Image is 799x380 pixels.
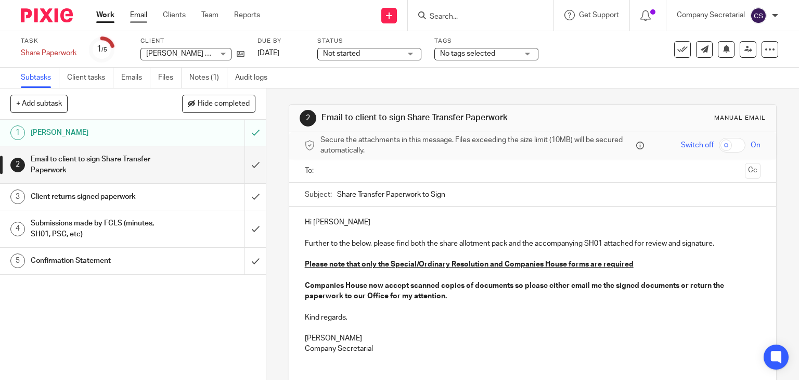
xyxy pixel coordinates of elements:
span: [PERSON_NAME] Gas Appliances Ltd [146,50,267,57]
a: Emails [121,68,150,88]
button: Hide completed [182,95,255,112]
button: + Add subtask [10,95,68,112]
h1: Client returns signed paperwork [31,189,166,205]
h1: Submissions made by FCLS (minutes, SH01, PSC, etc) [31,216,166,242]
a: Email [130,10,147,20]
a: Subtasks [21,68,59,88]
label: Task [21,37,76,45]
div: Share Paperwork [21,48,76,58]
label: Subject: [305,189,332,200]
strong: Companies House now accept scanned copies of documents so please either email me the signed docum... [305,282,726,300]
span: Not started [323,50,360,57]
span: On [751,140,761,150]
span: Get Support [579,11,619,19]
a: Client tasks [67,68,113,88]
p: Further to the below, please find both the share allotment pack and the accompanying SH01 attache... [305,238,761,249]
div: 1 [10,125,25,140]
span: Switch off [681,140,714,150]
div: 2 [10,158,25,172]
img: svg%3E [750,7,767,24]
input: Search [429,12,522,22]
a: Audit logs [235,68,275,88]
div: Manual email [714,114,766,122]
button: Cc [745,163,761,179]
a: Files [158,68,182,88]
label: Due by [257,37,304,45]
a: Reports [234,10,260,20]
h1: [PERSON_NAME] [31,125,166,141]
span: No tags selected [440,50,495,57]
small: /5 [101,47,107,53]
a: Clients [163,10,186,20]
h1: Email to client to sign Share Transfer Paperwork [31,151,166,178]
p: Company Secretarial [305,344,761,354]
label: Status [317,37,421,45]
h1: Confirmation Statement [31,253,166,269]
div: 2 [300,110,316,126]
a: Work [96,10,114,20]
p: [PERSON_NAME] [305,333,761,344]
p: Hi [PERSON_NAME] [305,217,761,227]
label: To: [305,166,316,176]
img: Pixie [21,8,73,22]
label: Client [140,37,244,45]
h1: Email to client to sign Share Transfer Paperwork [321,112,555,123]
div: 3 [10,189,25,204]
div: 4 [10,222,25,236]
u: Please note that only the Special/Ordinary Resolution and Companies House forms are required [305,261,634,268]
a: Notes (1) [189,68,227,88]
div: 5 [10,254,25,268]
p: Kind regards, [305,312,761,323]
span: Secure the attachments in this message. Files exceeding the size limit (10MB) will be secured aut... [320,135,634,156]
span: [DATE] [257,49,279,57]
label: Tags [434,37,538,45]
span: Hide completed [198,100,250,108]
p: Company Secretarial [677,10,745,20]
a: Team [201,10,218,20]
div: 1 [97,43,107,55]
